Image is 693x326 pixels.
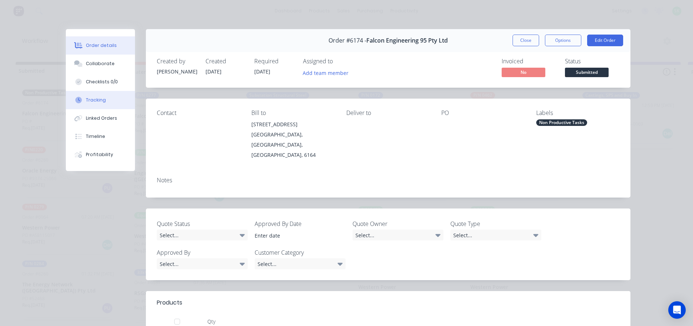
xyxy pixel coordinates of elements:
[86,79,118,85] div: Checklists 0/0
[255,258,346,269] div: Select...
[251,119,335,160] div: [STREET_ADDRESS][GEOGRAPHIC_DATA], [GEOGRAPHIC_DATA], [GEOGRAPHIC_DATA], 6164
[66,146,135,164] button: Profitability
[157,248,248,257] label: Approved By
[157,230,248,240] div: Select...
[536,119,587,126] div: Non Productive Tasks
[66,91,135,109] button: Tracking
[66,109,135,127] button: Linked Orders
[250,230,340,241] input: Enter date
[157,258,248,269] div: Select...
[251,110,335,116] div: Bill to
[536,110,620,116] div: Labels
[86,151,113,158] div: Profitability
[157,177,620,184] div: Notes
[441,110,525,116] div: PO
[254,58,294,65] div: Required
[254,68,270,75] span: [DATE]
[157,219,248,228] label: Quote Status
[66,127,135,146] button: Timeline
[66,36,135,55] button: Order details
[502,68,545,77] span: No
[157,298,182,307] div: Products
[251,119,335,130] div: [STREET_ADDRESS]
[303,68,353,77] button: Add team member
[565,68,609,79] button: Submitted
[251,130,335,160] div: [GEOGRAPHIC_DATA], [GEOGRAPHIC_DATA], [GEOGRAPHIC_DATA], 6164
[587,35,623,46] button: Edit Order
[668,301,686,319] div: Open Intercom Messenger
[157,58,197,65] div: Created by
[86,60,115,67] div: Collaborate
[502,58,556,65] div: Invoiced
[346,110,430,116] div: Deliver to
[157,110,240,116] div: Contact
[328,37,366,44] span: Order #6174 -
[353,219,443,228] label: Quote Owner
[255,248,346,257] label: Customer Category
[157,68,197,75] div: [PERSON_NAME]
[86,42,117,49] div: Order details
[565,68,609,77] span: Submitted
[450,230,541,240] div: Select...
[299,68,352,77] button: Add team member
[450,219,541,228] label: Quote Type
[353,230,443,240] div: Select...
[86,115,117,122] div: Linked Orders
[86,97,106,103] div: Tracking
[303,58,376,65] div: Assigned to
[66,73,135,91] button: Checklists 0/0
[513,35,539,46] button: Close
[206,58,246,65] div: Created
[206,68,222,75] span: [DATE]
[86,133,105,140] div: Timeline
[66,55,135,73] button: Collaborate
[545,35,581,46] button: Options
[565,58,620,65] div: Status
[366,37,448,44] span: Falcon Engineering 95 Pty Ltd
[255,219,346,228] label: Approved By Date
